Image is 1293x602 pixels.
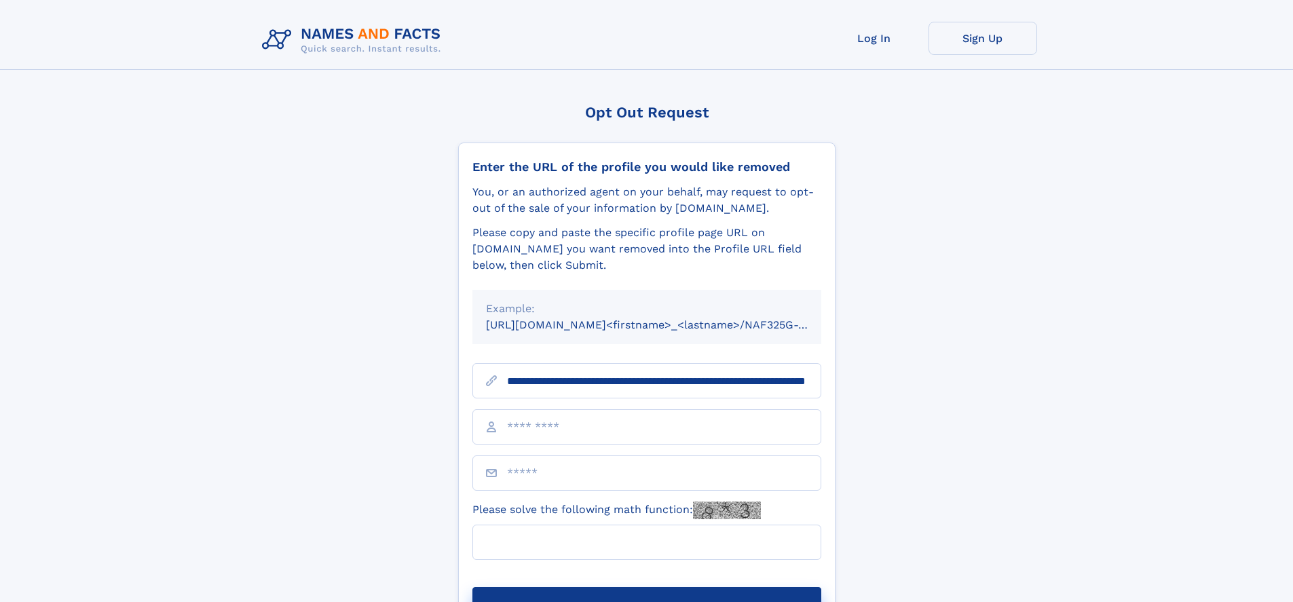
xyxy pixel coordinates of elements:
[257,22,452,58] img: Logo Names and Facts
[472,159,821,174] div: Enter the URL of the profile you would like removed
[929,22,1037,55] a: Sign Up
[486,301,808,317] div: Example:
[486,318,847,331] small: [URL][DOMAIN_NAME]<firstname>_<lastname>/NAF325G-xxxxxxxx
[472,184,821,217] div: You, or an authorized agent on your behalf, may request to opt-out of the sale of your informatio...
[472,502,761,519] label: Please solve the following math function:
[458,104,836,121] div: Opt Out Request
[820,22,929,55] a: Log In
[472,225,821,274] div: Please copy and paste the specific profile page URL on [DOMAIN_NAME] you want removed into the Pr...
